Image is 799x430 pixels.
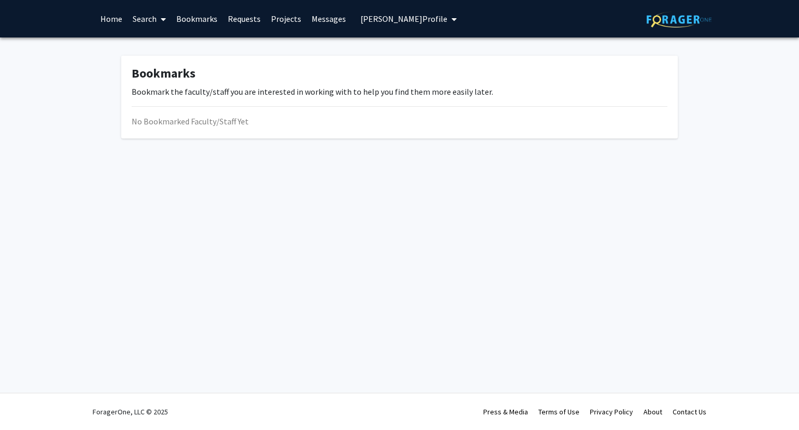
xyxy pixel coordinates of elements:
p: Bookmark the faculty/staff you are interested in working with to help you find them more easily l... [132,85,667,98]
a: Terms of Use [538,407,579,416]
h1: Bookmarks [132,66,667,81]
a: Contact Us [673,407,706,416]
div: ForagerOne, LLC © 2025 [93,394,168,430]
a: Projects [266,1,306,37]
a: Requests [223,1,266,37]
a: Privacy Policy [590,407,633,416]
a: Messages [306,1,351,37]
a: Press & Media [483,407,528,416]
span: [PERSON_NAME] Profile [360,14,447,24]
div: No Bookmarked Faculty/Staff Yet [132,115,667,128]
img: ForagerOne Logo [647,11,712,28]
a: Home [95,1,127,37]
a: Bookmarks [171,1,223,37]
a: About [643,407,662,416]
a: Search [127,1,171,37]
